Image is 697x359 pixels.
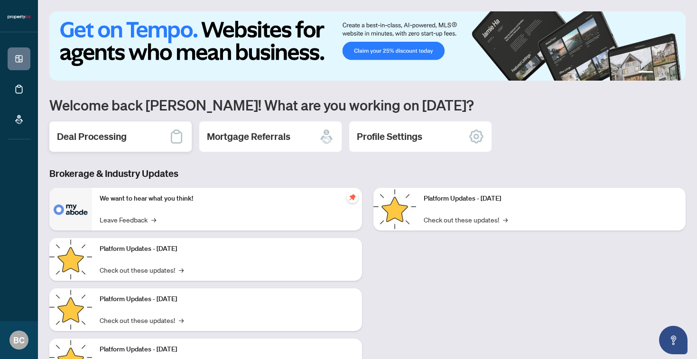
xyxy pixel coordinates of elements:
img: Slide 0 [49,11,686,81]
p: Platform Updates - [DATE] [100,294,354,304]
span: → [151,214,156,225]
p: We want to hear what you think! [100,193,354,204]
span: → [179,265,184,275]
p: Platform Updates - [DATE] [100,244,354,254]
p: Platform Updates - [DATE] [424,193,678,204]
p: Platform Updates - [DATE] [100,344,354,355]
button: 4 [672,71,676,75]
span: → [179,315,184,325]
img: Platform Updates - September 16, 2025 [49,238,92,281]
h2: Mortgage Referrals [207,130,290,143]
button: Open asap [659,326,688,354]
h2: Deal Processing [57,130,127,143]
a: Check out these updates!→ [424,214,508,225]
button: 2 [657,71,661,75]
span: → [503,214,508,225]
span: BC [13,333,25,347]
a: Leave Feedback→ [100,214,156,225]
img: Platform Updates - July 21, 2025 [49,288,92,331]
button: 1 [638,71,653,75]
img: Platform Updates - June 23, 2025 [373,188,416,230]
img: We want to hear what you think! [49,188,92,230]
h2: Profile Settings [357,130,422,143]
span: pushpin [347,192,358,203]
a: Check out these updates!→ [100,315,184,325]
button: 3 [665,71,669,75]
h3: Brokerage & Industry Updates [49,167,686,180]
a: Check out these updates!→ [100,265,184,275]
h1: Welcome back [PERSON_NAME]! What are you working on [DATE]? [49,96,686,114]
img: logo [8,14,30,20]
